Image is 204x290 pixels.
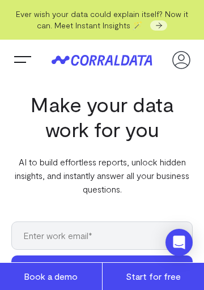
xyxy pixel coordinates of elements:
[11,92,193,142] h1: Make your data work for you
[16,9,188,30] span: Ever wish your data could explain itself? Now it can. Meet Instant Insights 🪄
[11,255,193,284] button: Start for free
[11,155,193,196] p: AI to build effortless reports, unlock hidden insights, and instantly answer all your business qu...
[11,49,34,71] button: Trigger Menu
[126,271,181,282] span: Start for free
[165,229,193,256] div: Open Intercom Messenger
[11,221,193,250] input: Enter work email*
[24,271,78,282] span: Book a demo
